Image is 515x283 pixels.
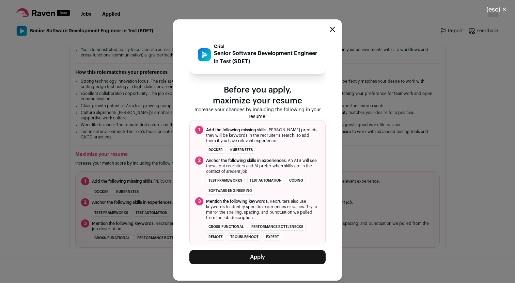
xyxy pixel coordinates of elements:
p: Cribl [214,44,317,49]
li: Kubernetes [228,146,255,154]
img: aac85fbee0fd35df2b1d7eceab885039613023d014bee40dd848814b3dafdff0.jpg [198,48,211,61]
button: Close modal [330,27,335,32]
span: . An ATS will see these, but recruiters and AI prefer when skills are in the context of a [206,158,320,174]
li: remote [206,233,225,241]
span: Mention the following keywords [206,199,268,203]
span: Add the following missing skills. [206,128,267,132]
li: software engineering [206,187,254,195]
li: Docker [206,146,225,154]
li: expert [264,233,281,241]
span: Anchor the following skills in experiences [206,159,286,163]
span: 3 [195,197,203,205]
li: test automation [247,177,284,184]
li: coding [287,177,306,184]
li: cross-functional [206,223,246,231]
span: 1 [195,126,203,134]
button: Close modal [478,2,515,17]
p: Before you apply, maximize your resume [189,85,326,106]
li: test frameworks [206,177,245,184]
span: 2 [195,156,203,165]
button: Apply [189,250,326,264]
li: troubleshoot [228,233,261,241]
span: . Recruiters also use keywords to identify specific experiences or values. Try to mirror the spel... [206,199,320,220]
li: performance bottlenecks [249,223,306,231]
p: Increase your chances by including the following in your resume: [189,106,326,120]
p: Senior Software Development Engineer in Test (SDET) [214,49,317,66]
i: recent job. [228,169,249,173]
span: [PERSON_NAME] predicts they will be keywords in the recruiter's search, so add them if you have r... [206,127,320,144]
